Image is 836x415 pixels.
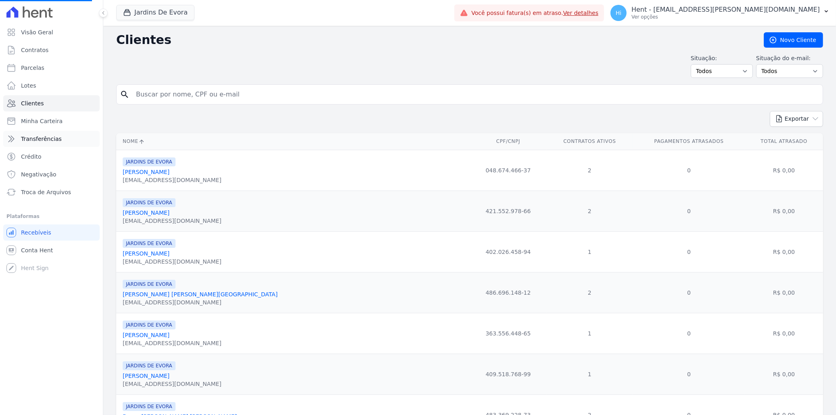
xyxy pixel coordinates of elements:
[691,54,753,63] label: Situação:
[21,228,51,237] span: Recebíveis
[633,354,745,394] td: 0
[123,157,176,166] span: JARDINS DE EVORA
[123,198,176,207] span: JARDINS DE EVORA
[470,150,546,191] td: 048.674.466-37
[123,217,222,225] div: [EMAIL_ADDRESS][DOMAIN_NAME]
[546,191,633,231] td: 2
[21,117,63,125] span: Minha Carteira
[123,250,169,257] a: [PERSON_NAME]
[123,280,176,289] span: JARDINS DE EVORA
[470,272,546,313] td: 486.696.148-12
[123,373,169,379] a: [PERSON_NAME]
[21,46,48,54] span: Contratos
[3,224,100,241] a: Recebíveis
[745,313,823,354] td: R$ 0,00
[21,153,42,161] span: Crédito
[3,24,100,40] a: Visão Geral
[546,272,633,313] td: 2
[563,10,599,16] a: Ver detalhes
[616,10,621,16] span: Hi
[633,191,745,231] td: 0
[745,191,823,231] td: R$ 0,00
[745,231,823,272] td: R$ 0,00
[123,291,278,298] a: [PERSON_NAME] [PERSON_NAME][GEOGRAPHIC_DATA]
[21,82,36,90] span: Lotes
[546,133,633,150] th: Contratos Ativos
[3,113,100,129] a: Minha Carteira
[745,272,823,313] td: R$ 0,00
[123,176,222,184] div: [EMAIL_ADDRESS][DOMAIN_NAME]
[123,169,169,175] a: [PERSON_NAME]
[756,54,823,63] label: Situação do e-mail:
[123,380,222,388] div: [EMAIL_ADDRESS][DOMAIN_NAME]
[3,149,100,165] a: Crédito
[3,242,100,258] a: Conta Hent
[6,212,96,221] div: Plataformas
[123,332,169,338] a: [PERSON_NAME]
[116,5,194,20] button: Jardins De Evora
[21,28,53,36] span: Visão Geral
[631,6,820,14] p: Hent - [EMAIL_ADDRESS][PERSON_NAME][DOMAIN_NAME]
[123,402,176,411] span: JARDINS DE EVORA
[3,78,100,94] a: Lotes
[21,188,71,196] span: Troca de Arquivos
[123,298,278,306] div: [EMAIL_ADDRESS][DOMAIN_NAME]
[123,258,222,266] div: [EMAIL_ADDRESS][DOMAIN_NAME]
[3,95,100,111] a: Clientes
[21,99,44,107] span: Clientes
[21,135,62,143] span: Transferências
[633,150,745,191] td: 0
[3,131,100,147] a: Transferências
[745,150,823,191] td: R$ 0,00
[470,231,546,272] td: 402.026.458-94
[21,170,56,178] span: Negativação
[3,166,100,182] a: Negativação
[470,354,546,394] td: 409.518.768-99
[21,64,44,72] span: Parcelas
[764,32,823,48] a: Novo Cliente
[3,184,100,200] a: Troca de Arquivos
[631,14,820,20] p: Ver opções
[546,150,633,191] td: 2
[633,272,745,313] td: 0
[116,133,470,150] th: Nome
[123,210,169,216] a: [PERSON_NAME]
[745,354,823,394] td: R$ 0,00
[546,313,633,354] td: 1
[21,246,53,254] span: Conta Hent
[633,133,745,150] th: Pagamentos Atrasados
[633,313,745,354] td: 0
[471,9,598,17] span: Você possui fatura(s) em atraso.
[470,313,546,354] td: 363.556.448-65
[123,321,176,329] span: JARDINS DE EVORA
[633,231,745,272] td: 0
[470,133,546,150] th: CPF/CNPJ
[546,354,633,394] td: 1
[131,86,819,103] input: Buscar por nome, CPF ou e-mail
[604,2,836,24] button: Hi Hent - [EMAIL_ADDRESS][PERSON_NAME][DOMAIN_NAME] Ver opções
[3,60,100,76] a: Parcelas
[120,90,130,99] i: search
[745,133,823,150] th: Total Atrasado
[116,33,751,47] h2: Clientes
[770,111,823,127] button: Exportar
[123,339,222,347] div: [EMAIL_ADDRESS][DOMAIN_NAME]
[3,42,100,58] a: Contratos
[470,191,546,231] td: 421.552.978-66
[123,361,176,370] span: JARDINS DE EVORA
[546,231,633,272] td: 1
[123,239,176,248] span: JARDINS DE EVORA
